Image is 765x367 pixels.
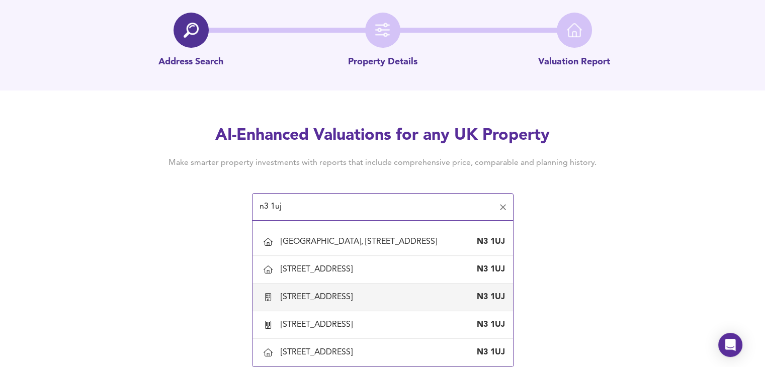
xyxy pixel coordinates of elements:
[567,23,582,38] img: home-icon
[465,292,505,303] div: N3 1UJ
[281,319,357,330] div: [STREET_ADDRESS]
[375,23,390,38] img: filter-icon
[281,236,441,247] div: [GEOGRAPHIC_DATA], [STREET_ADDRESS]
[465,319,505,330] div: N3 1UJ
[465,347,505,358] div: N3 1UJ
[538,56,610,69] p: Valuation Report
[465,264,505,275] div: N3 1UJ
[158,56,223,69] p: Address Search
[153,157,612,168] h4: Make smarter property investments with reports that include comprehensive price, comparable and p...
[281,292,357,303] div: [STREET_ADDRESS]
[718,333,742,357] div: Open Intercom Messenger
[153,125,612,147] h2: AI-Enhanced Valuations for any UK Property
[281,347,357,358] div: [STREET_ADDRESS]
[348,56,417,69] p: Property Details
[281,264,357,275] div: [STREET_ADDRESS]
[496,200,510,214] button: Clear
[465,236,505,247] div: N3 1UJ
[184,23,199,38] img: search-icon
[257,198,494,217] input: Enter a postcode to start...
